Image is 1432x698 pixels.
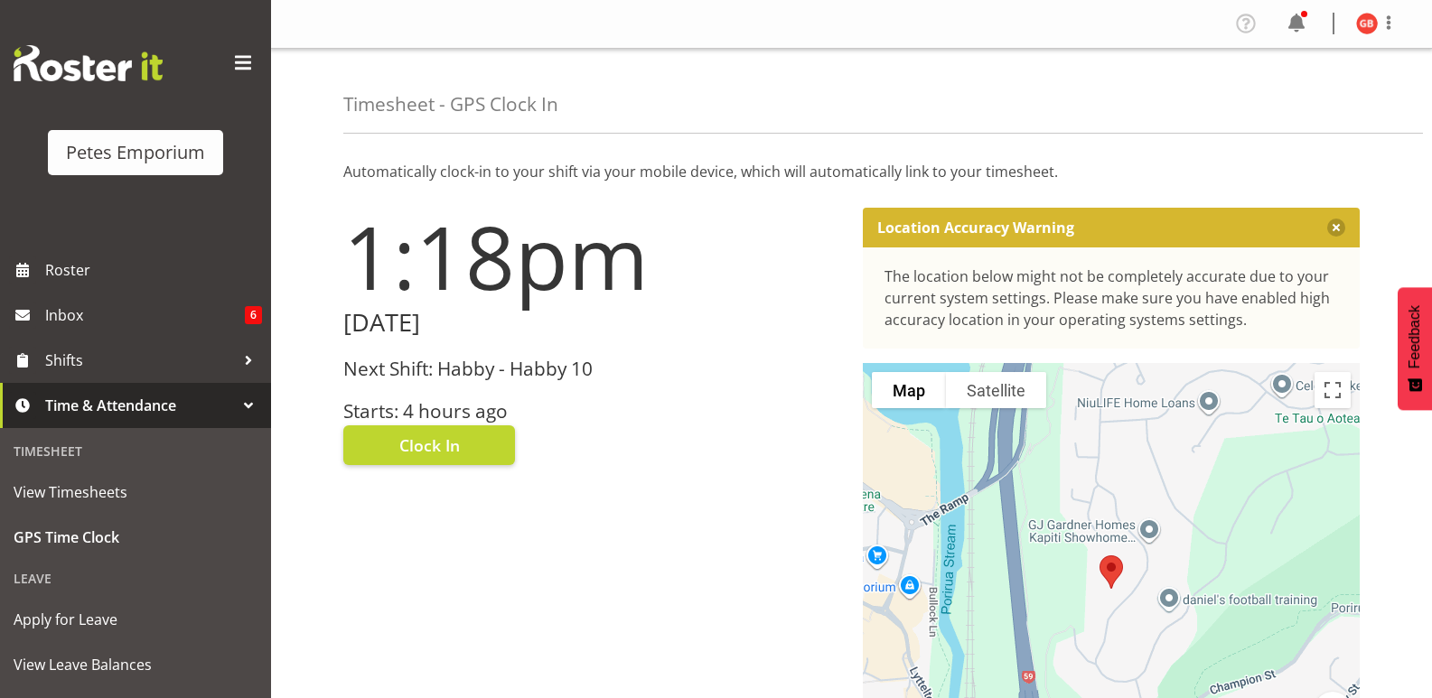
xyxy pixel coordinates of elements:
h2: [DATE] [343,309,841,337]
button: Clock In [343,425,515,465]
span: 6 [245,306,262,324]
span: View Timesheets [14,479,257,506]
div: Leave [5,560,267,597]
button: Close message [1327,219,1345,237]
p: Location Accuracy Warning [877,219,1074,237]
h4: Timesheet - GPS Clock In [343,94,558,115]
span: Clock In [399,433,460,457]
span: Shifts [45,347,235,374]
div: Petes Emporium [66,139,205,166]
span: Time & Attendance [45,392,235,419]
h3: Starts: 4 hours ago [343,401,841,422]
p: Automatically clock-in to your shift via your mobile device, which will automatically link to you... [343,161,1360,182]
span: GPS Time Clock [14,524,257,551]
div: The location below might not be completely accurate due to your current system settings. Please m... [884,265,1339,330]
img: gillian-byford11184.jpg [1356,13,1378,34]
a: Apply for Leave [5,597,267,642]
button: Toggle fullscreen view [1315,372,1351,408]
span: View Leave Balances [14,651,257,678]
h1: 1:18pm [343,208,841,305]
a: View Leave Balances [5,642,267,687]
span: Feedback [1407,305,1423,368]
a: View Timesheets [5,470,267,515]
button: Show street map [872,372,946,408]
h3: Next Shift: Habby - Habby 10 [343,358,841,379]
div: Timesheet [5,433,267,470]
a: GPS Time Clock [5,515,267,560]
button: Feedback - Show survey [1398,287,1432,410]
span: Apply for Leave [14,606,257,633]
img: Rosterit website logo [14,45,163,81]
button: Show satellite imagery [946,372,1046,408]
span: Inbox [45,302,245,329]
span: Roster [45,256,262,284]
